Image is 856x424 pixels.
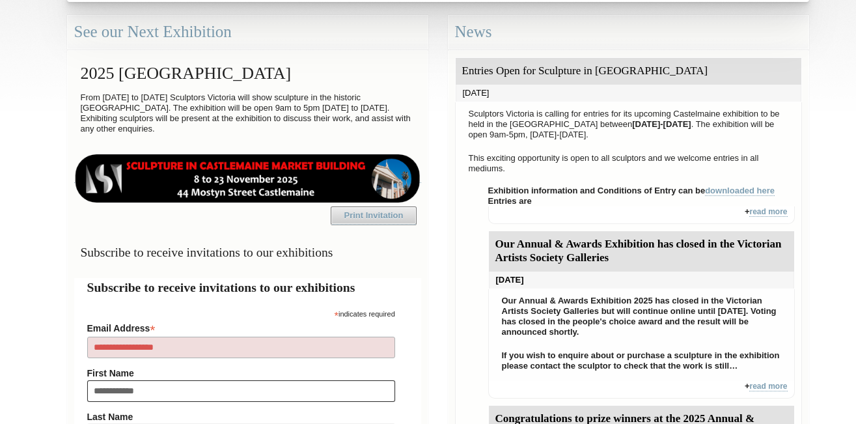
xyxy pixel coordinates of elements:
[456,85,801,102] div: [DATE]
[74,240,421,265] h3: Subscribe to receive invitations to our exhibitions
[74,89,421,137] p: From [DATE] to [DATE] Sculptors Victoria will show sculpture in the historic [GEOGRAPHIC_DATA]. T...
[87,319,395,335] label: Email Address
[749,382,787,391] a: read more
[87,278,408,297] h2: Subscribe to receive invitations to our exhibitions
[488,206,795,224] div: +
[67,15,428,49] div: See our Next Exhibition
[632,119,691,129] strong: [DATE]-[DATE]
[74,57,421,89] h2: 2025 [GEOGRAPHIC_DATA]
[456,58,801,85] div: Entries Open for Sculpture in [GEOGRAPHIC_DATA]
[495,292,788,341] p: Our Annual & Awards Exhibition 2025 has closed in the Victorian Artists Society Galleries but wil...
[448,15,809,49] div: News
[87,307,395,319] div: indicates required
[87,368,395,378] label: First Name
[749,207,787,217] a: read more
[331,206,417,225] a: Print Invitation
[489,272,794,289] div: [DATE]
[489,231,794,272] div: Our Annual & Awards Exhibition has closed in the Victorian Artists Society Galleries
[705,186,775,196] a: downloaded here
[74,154,421,203] img: castlemaine-ldrbd25v2.png
[462,106,795,143] p: Sculptors Victoria is calling for entries for its upcoming Castelmaine exhibition to be held in t...
[488,186,775,196] strong: Exhibition information and Conditions of Entry can be
[495,347,788,375] p: If you wish to enquire about or purchase a sculpture in the exhibition please contact the sculpto...
[462,150,795,177] p: This exciting opportunity is open to all sculptors and we welcome entries in all mediums.
[488,381,795,399] div: +
[87,412,395,422] label: Last Name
